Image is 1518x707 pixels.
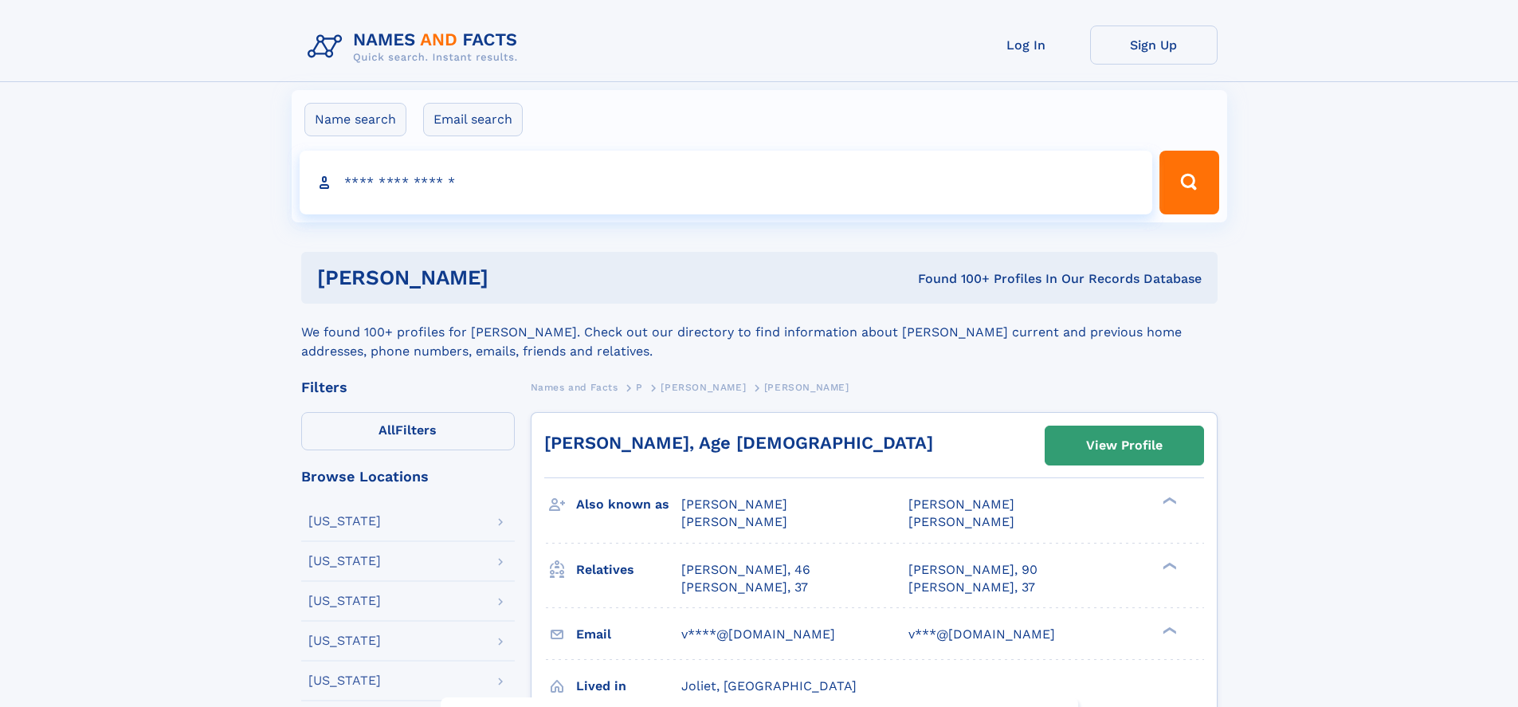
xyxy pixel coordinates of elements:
[1159,151,1218,214] button: Search Button
[908,626,1055,642] span: v***@[DOMAIN_NAME]
[636,377,643,397] a: P
[908,579,1035,596] a: [PERSON_NAME], 37
[1086,427,1163,464] div: View Profile
[1045,426,1203,465] a: View Profile
[681,514,787,529] span: [PERSON_NAME]
[300,151,1153,214] input: search input
[379,422,395,438] span: All
[1159,625,1178,635] div: ❯
[963,26,1090,65] a: Log In
[1159,560,1178,571] div: ❯
[681,579,808,596] a: [PERSON_NAME], 37
[317,268,704,288] h1: [PERSON_NAME]
[301,304,1218,361] div: We found 100+ profiles for [PERSON_NAME]. Check out our directory to find information about [PERS...
[681,561,810,579] a: [PERSON_NAME], 46
[1159,496,1178,506] div: ❯
[308,674,381,687] div: [US_STATE]
[301,26,531,69] img: Logo Names and Facts
[301,469,515,484] div: Browse Locations
[531,377,618,397] a: Names and Facts
[308,634,381,647] div: [US_STATE]
[308,515,381,528] div: [US_STATE]
[681,678,857,693] span: Joliet, [GEOGRAPHIC_DATA]
[301,380,515,395] div: Filters
[544,433,933,453] a: [PERSON_NAME], Age [DEMOGRAPHIC_DATA]
[576,491,681,518] h3: Also known as
[908,497,1014,512] span: [PERSON_NAME]
[661,382,746,393] span: [PERSON_NAME]
[703,270,1202,288] div: Found 100+ Profiles In Our Records Database
[308,595,381,607] div: [US_STATE]
[1090,26,1218,65] a: Sign Up
[576,556,681,583] h3: Relatives
[661,377,746,397] a: [PERSON_NAME]
[681,497,787,512] span: [PERSON_NAME]
[304,103,406,136] label: Name search
[576,673,681,700] h3: Lived in
[908,514,1014,529] span: [PERSON_NAME]
[423,103,523,136] label: Email search
[308,555,381,568] div: [US_STATE]
[576,621,681,648] h3: Email
[301,412,515,450] label: Filters
[908,561,1037,579] a: [PERSON_NAME], 90
[764,382,849,393] span: [PERSON_NAME]
[636,382,643,393] span: P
